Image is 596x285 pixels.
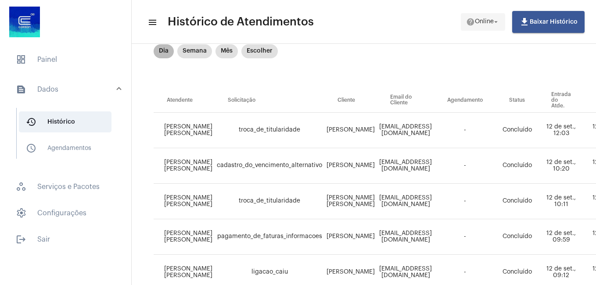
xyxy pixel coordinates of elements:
[19,111,111,132] span: Histórico
[168,15,314,29] span: Histórico de Atendimentos
[377,148,434,184] td: [EMAIL_ADDRESS][DOMAIN_NAME]
[434,88,496,113] th: Agendamento
[538,148,584,184] td: 12 de set., 10:20
[26,143,36,153] mat-icon: sidenav icon
[16,84,117,95] mat-panel-title: Dados
[519,19,578,25] span: Baixar Histórico
[538,219,584,255] td: 12 de set., 09:59
[496,184,538,219] td: Concluído
[239,127,300,133] span: troca_de_titularidade
[538,184,584,219] td: 12 de set., 10:11
[154,184,215,219] td: [PERSON_NAME] [PERSON_NAME]
[512,11,585,33] button: Baixar Histórico
[19,138,111,159] span: Agendamentos
[434,184,496,219] td: -
[496,113,538,148] td: Concluído
[16,84,26,95] mat-icon: sidenav icon
[5,103,131,171] div: sidenav iconDados
[9,229,122,250] span: Sair
[377,219,434,255] td: [EMAIL_ADDRESS][DOMAIN_NAME]
[324,184,377,219] td: [PERSON_NAME] [PERSON_NAME]
[538,113,584,148] td: 12 de set., 12:03
[16,182,26,192] span: sidenav icon
[324,113,377,148] td: [PERSON_NAME]
[154,88,215,113] th: Atendente
[466,18,475,26] mat-icon: help
[434,148,496,184] td: -
[538,88,584,113] th: Entrada do Atde.
[519,17,530,27] mat-icon: file_download
[496,219,538,255] td: Concluído
[215,88,324,113] th: Solicitação
[377,88,434,113] th: Email do Cliente
[9,49,122,70] span: Painel
[16,54,26,65] span: sidenav icon
[9,203,122,224] span: Configurações
[9,176,122,197] span: Serviços e Pacotes
[324,219,377,255] td: [PERSON_NAME]
[154,219,215,255] td: [PERSON_NAME] [PERSON_NAME]
[496,88,538,113] th: Status
[154,44,174,58] mat-chip: Dia
[492,18,500,26] mat-icon: arrow_drop_down
[241,44,278,58] mat-chip: Escolher
[217,162,322,168] span: cadastro_do_vencimento_alternativo
[16,234,26,245] mat-icon: sidenav icon
[147,17,156,28] mat-icon: sidenav icon
[377,113,434,148] td: [EMAIL_ADDRESS][DOMAIN_NAME]
[16,208,26,218] span: sidenav icon
[154,113,215,148] td: [PERSON_NAME] [PERSON_NAME]
[7,4,42,39] img: d4669ae0-8c07-2337-4f67-34b0df7f5ae4.jpeg
[324,88,377,113] th: Cliente
[496,148,538,184] td: Concluído
[475,19,494,25] span: Online
[26,117,36,127] mat-icon: sidenav icon
[434,113,496,148] td: -
[215,44,238,58] mat-chip: Mês
[177,44,212,58] mat-chip: Semana
[434,219,496,255] td: -
[217,233,322,239] span: pagamento_de_faturas_informacoes
[377,184,434,219] td: [EMAIL_ADDRESS][DOMAIN_NAME]
[239,198,300,204] span: troca_de_titularidade
[251,269,288,275] span: ligacao_caiu
[154,148,215,184] td: [PERSON_NAME] [PERSON_NAME]
[324,148,377,184] td: [PERSON_NAME]
[5,75,131,103] mat-expansion-panel-header: sidenav iconDados
[461,13,505,31] button: Online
